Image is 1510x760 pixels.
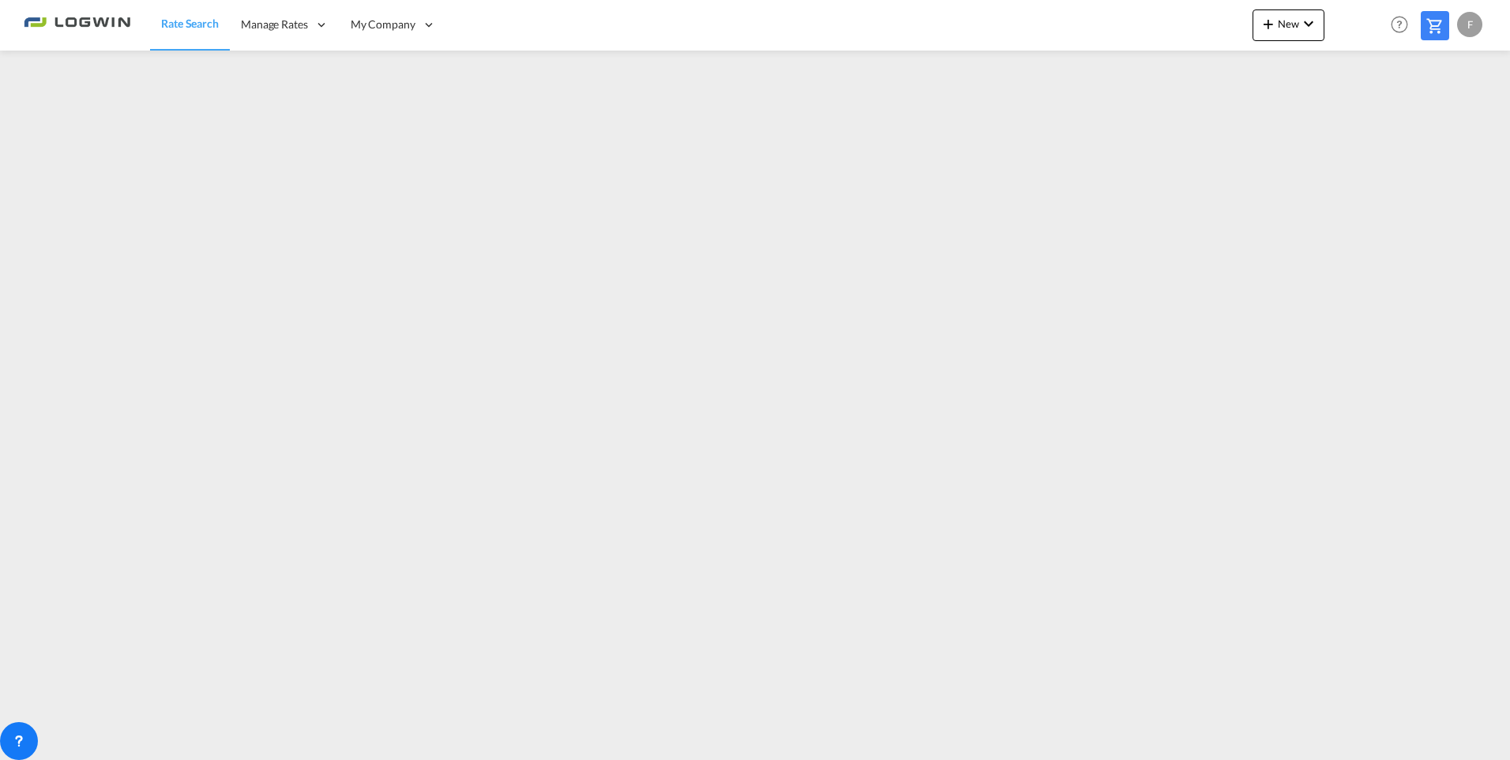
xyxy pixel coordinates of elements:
[1253,9,1324,41] button: icon-plus 400-fgNewicon-chevron-down
[1299,14,1318,33] md-icon: icon-chevron-down
[1259,14,1278,33] md-icon: icon-plus 400-fg
[161,17,219,30] span: Rate Search
[1259,17,1318,30] span: New
[241,17,308,32] span: Manage Rates
[1457,12,1482,37] div: F
[351,17,415,32] span: My Company
[24,7,130,43] img: 2761ae10d95411efa20a1f5e0282d2d7.png
[1386,11,1413,38] span: Help
[1386,11,1421,40] div: Help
